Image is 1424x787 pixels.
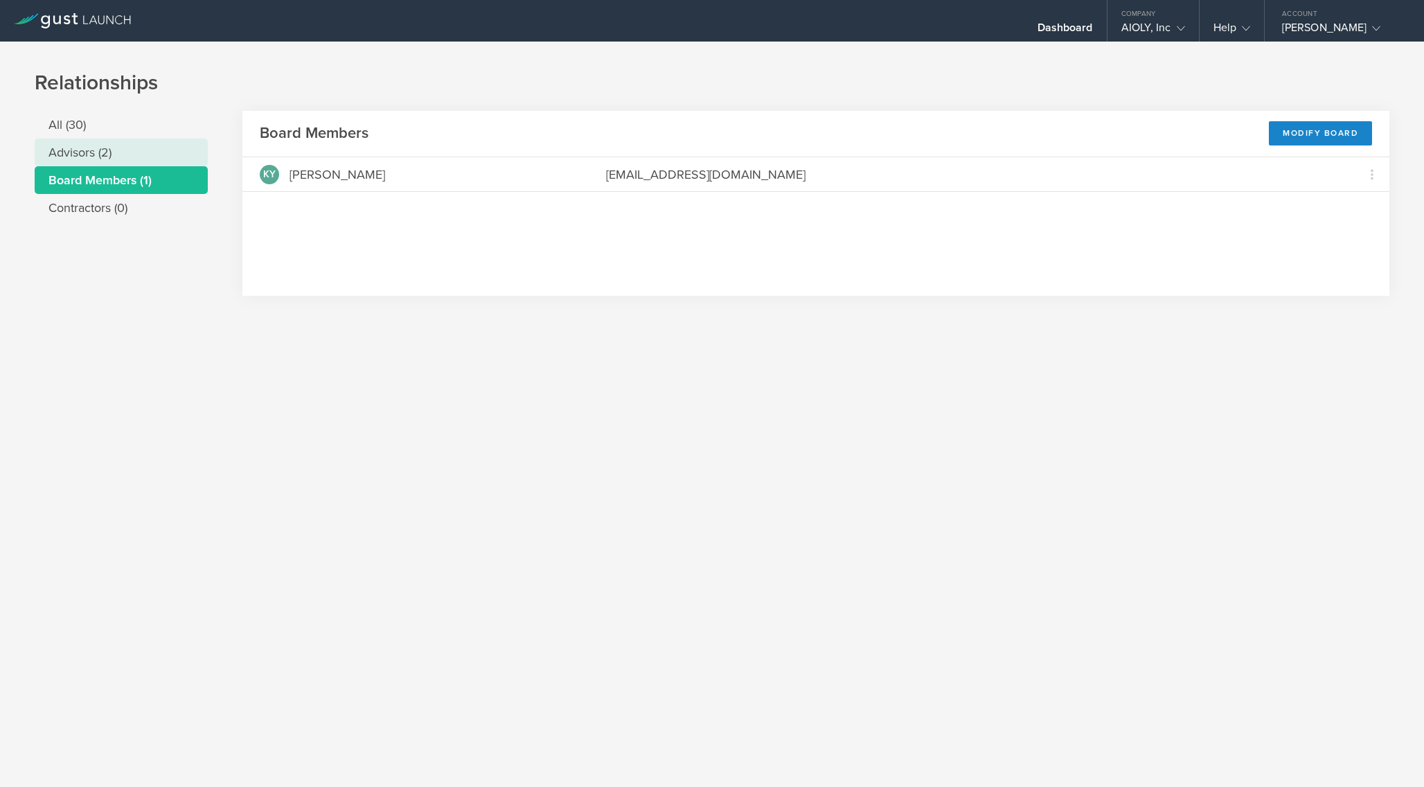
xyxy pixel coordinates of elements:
[1269,121,1372,145] div: Modify Board
[35,139,208,166] li: Advisors (2)
[1282,21,1400,42] div: [PERSON_NAME]
[260,123,368,143] h2: Board Members
[35,111,208,139] li: All (30)
[1121,21,1185,42] div: AIOLY, Inc
[606,166,1337,184] div: [EMAIL_ADDRESS][DOMAIN_NAME]
[35,69,1389,97] h1: Relationships
[1213,21,1250,42] div: Help
[35,166,208,194] li: Board Members (1)
[290,166,385,184] div: [PERSON_NAME]
[263,170,276,179] span: KY
[35,194,208,222] li: Contractors (0)
[1038,21,1093,42] div: Dashboard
